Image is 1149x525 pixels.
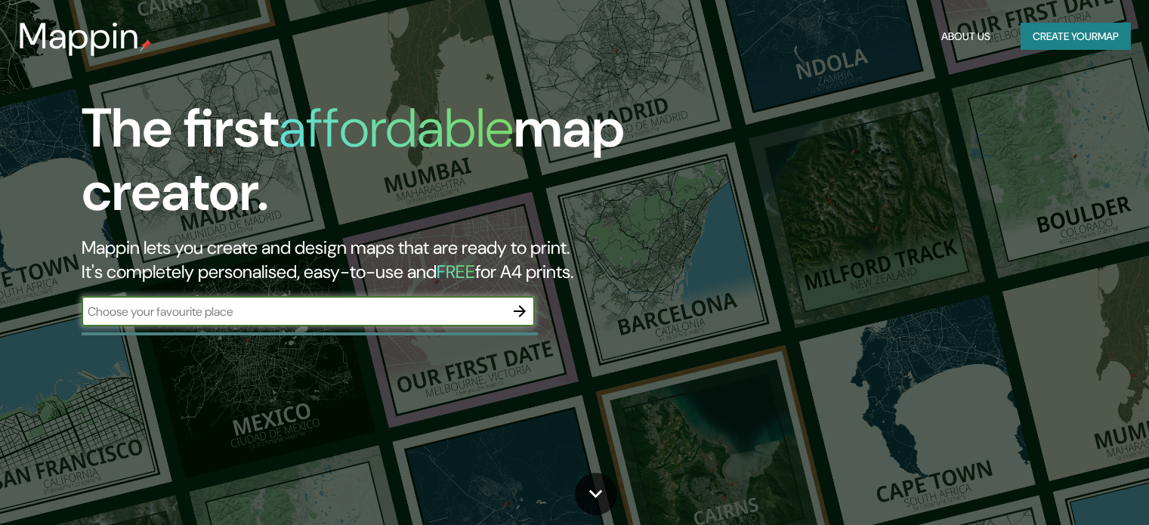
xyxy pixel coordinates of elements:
h5: FREE [437,260,475,283]
img: mappin-pin [140,39,152,51]
button: About Us [935,23,996,51]
h3: Mappin [18,15,140,57]
button: Create yourmap [1021,23,1131,51]
h1: affordable [279,93,514,163]
h1: The first map creator. [82,97,656,236]
input: Choose your favourite place [82,303,505,320]
h2: Mappin lets you create and design maps that are ready to print. It's completely personalised, eas... [82,236,656,284]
